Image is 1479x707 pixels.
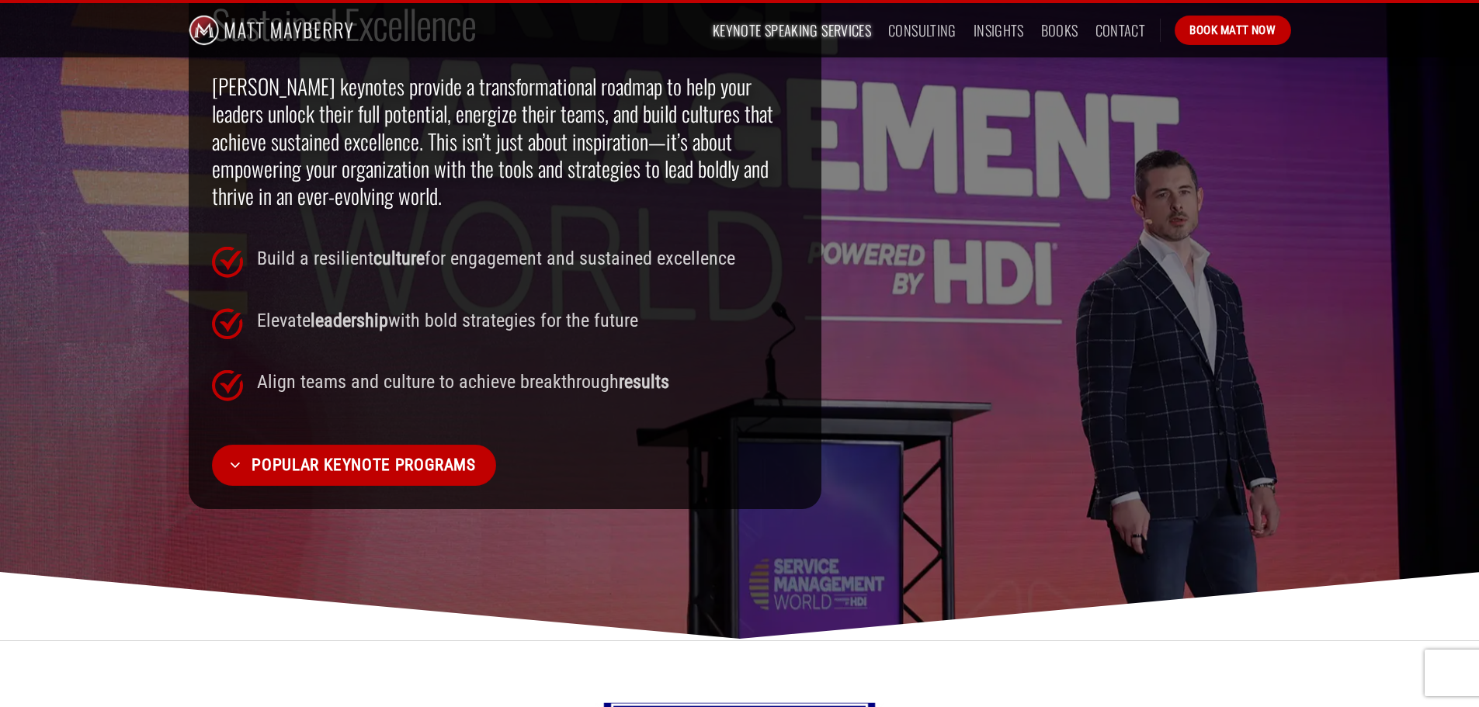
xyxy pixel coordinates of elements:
a: Insights [974,16,1024,44]
a: Keynote Speaking Services [713,16,871,44]
a: Books [1041,16,1078,44]
a: Contact [1095,16,1146,44]
span: Popular Keynote Programs [252,452,475,478]
strong: results [619,371,669,393]
img: Matt Mayberry [189,3,354,57]
a: Book Matt Now [1175,16,1290,45]
a: Popular Keynote Programs [212,445,497,486]
h2: [PERSON_NAME] keynotes provide a transformational roadmap to help your leaders unlock their full ... [212,73,799,210]
p: Align teams and culture to achieve breakthrough [257,367,798,397]
strong: leadership [311,310,388,331]
strong: culture [373,248,425,269]
p: Build a resilient for engagement and sustained excellence [257,244,798,273]
a: Consulting [888,16,956,44]
p: Elevate with bold strategies for the future [257,306,798,335]
span: Book Matt Now [1189,21,1276,40]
